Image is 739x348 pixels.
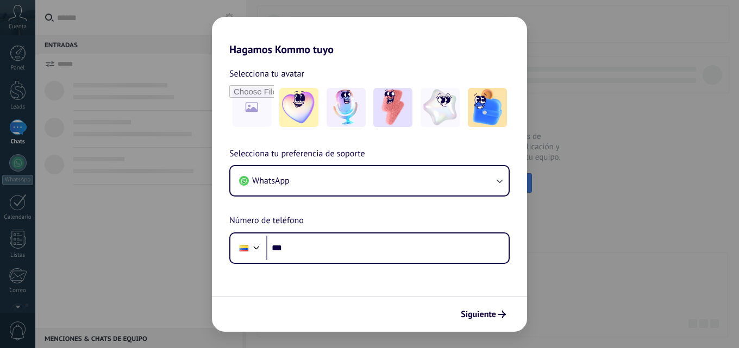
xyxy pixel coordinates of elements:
button: Siguiente [456,305,511,324]
img: -1.jpeg [279,88,318,127]
span: Selecciona tu avatar [229,67,304,81]
h2: Hagamos Kommo tuyo [212,17,527,56]
img: -3.jpeg [373,88,412,127]
button: WhatsApp [230,166,509,195]
img: -2.jpeg [327,88,366,127]
img: -4.jpeg [421,88,460,127]
span: Número de teléfono [229,214,304,228]
span: Siguiente [461,311,496,318]
img: -5.jpeg [468,88,507,127]
div: Colombia: + 57 [234,237,254,260]
span: WhatsApp [252,175,290,186]
span: Selecciona tu preferencia de soporte [229,147,365,161]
